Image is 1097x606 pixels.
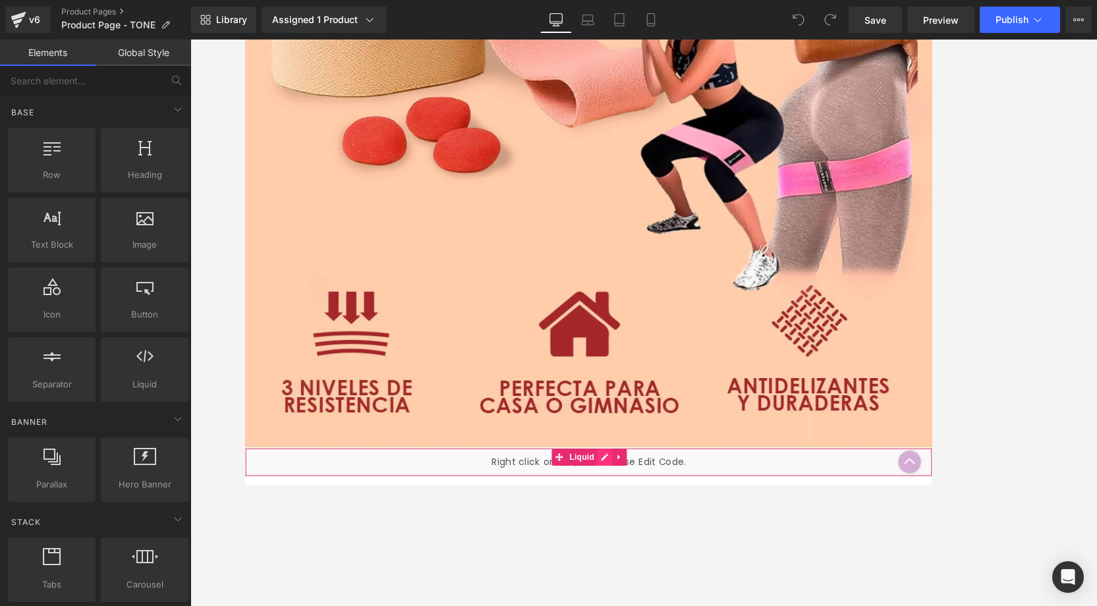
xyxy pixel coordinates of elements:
[980,7,1060,33] button: Publish
[105,377,184,391] span: Liquid
[61,20,155,30] span: Product Page - TONE
[604,7,635,33] a: Tablet
[12,377,92,391] span: Separator
[105,308,184,321] span: Button
[105,578,184,592] span: Carousel
[1065,7,1092,33] button: More
[10,106,36,119] span: Base
[5,7,51,33] a: v6
[272,13,376,26] div: Assigned 1 Product
[105,478,184,491] span: Hero Banner
[572,7,604,33] a: Laptop
[12,478,92,491] span: Parallax
[996,14,1028,25] span: Publish
[864,13,886,27] span: Save
[907,7,974,33] a: Preview
[191,7,256,33] a: New Library
[817,7,843,33] button: Redo
[245,40,932,485] iframe: To enrich screen reader interactions, please activate Accessibility in Grammarly extension settings
[426,474,443,494] a: Expand / Collapse
[635,7,667,33] a: Mobile
[216,14,247,26] span: Library
[1052,561,1084,593] div: Open Intercom Messenger
[61,7,191,17] a: Product Pages
[26,11,43,28] div: v6
[12,168,92,182] span: Row
[373,474,408,494] span: Liquid
[12,308,92,321] span: Icon
[12,238,92,252] span: Text Block
[10,516,42,528] span: Stack
[12,578,92,592] span: Tabs
[105,238,184,252] span: Image
[105,168,184,182] span: Heading
[785,7,812,33] button: Undo
[540,7,572,33] a: Desktop
[96,40,191,66] a: Global Style
[10,416,49,428] span: Banner
[923,13,959,27] span: Preview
